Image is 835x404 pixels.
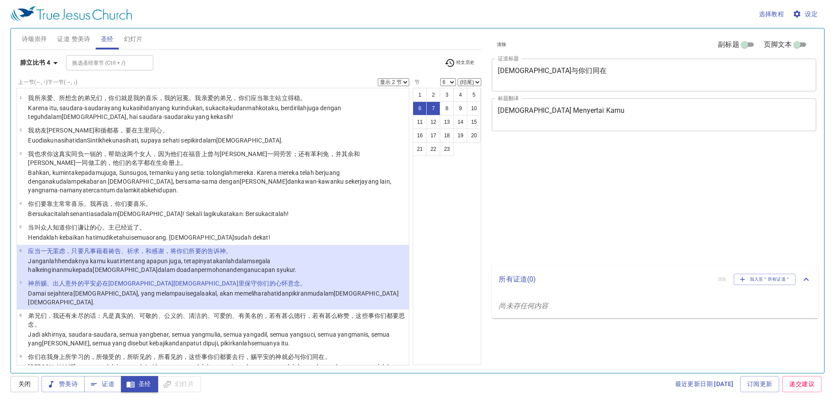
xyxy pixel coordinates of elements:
[497,41,506,49] span: 清除
[48,379,78,390] span: 赞美诗
[71,200,152,207] wg3842: 喜乐
[53,353,331,360] wg1698: 身上所学习的
[108,247,232,254] wg1722: 祷告
[37,266,297,273] wg3956: keinginanmu
[158,266,297,273] wg2316: dalam doa
[28,104,341,120] wg80: yang kukasihi
[47,224,145,231] wg3956: 人
[19,248,21,253] span: 6
[94,127,169,134] wg2136: 和
[28,312,405,328] wg2076: 真实的
[413,101,427,115] button: 6
[226,247,232,254] wg2316: 。
[492,265,818,294] div: 所有证道(0)清除加入至＂所有证道＂
[164,247,232,254] wg2169: ，将你们
[47,353,331,360] wg1722: 我
[28,178,391,194] wg3427: dalam
[28,290,398,306] wg2316: , yang melampaui
[287,210,289,217] wg5463: !
[175,159,187,166] wg976: 上
[467,115,481,129] button: 15
[413,88,427,102] button: 1
[152,247,232,254] wg3326: 感谢
[28,178,391,194] wg2098: , bersama-sama dengan
[183,210,289,217] wg2962: ! Sekali lagi
[789,379,814,390] span: 递交建议
[150,127,168,134] wg1722: 同
[186,340,290,347] wg2532: patut dipuji
[53,94,306,101] wg27: 、所想念的
[183,353,331,360] wg1492: ，这些事
[28,199,289,208] p: 你们要靠
[440,129,454,143] button: 18
[198,266,297,273] wg2532: permohonan
[251,340,290,347] wg3049: semuanya itu
[218,340,290,347] wg1868: , pikirkanlah
[453,101,467,115] button: 9
[53,200,152,207] wg1722: 主
[152,353,331,360] wg191: ，所看见的
[102,94,306,101] wg80: ，你们就是我的
[91,379,114,390] span: 证道
[312,353,331,360] wg5216: 同在
[28,169,391,194] wg3483: , kuminta
[759,9,784,20] span: 选择教程
[102,200,152,207] wg3825: 说
[245,280,307,287] wg1722: 保守
[62,113,233,120] wg1722: [DEMOGRAPHIC_DATA]
[19,224,21,229] span: 5
[28,290,398,306] wg5242: segala
[138,137,283,144] wg3870: , supaya sehati sepikir
[288,340,290,347] wg5023: .
[156,127,168,134] wg846: 心
[220,247,232,254] wg1107: 神
[53,247,232,254] wg3367: 罣虑
[28,312,405,328] wg2163: ，若有甚么
[28,169,391,194] wg4815: mereka
[57,34,90,45] span: 证道 赞美诗
[70,210,289,217] wg5463: senantiasa
[440,88,454,102] button: 3
[28,363,403,379] wg3739: telah kamu pelajari
[28,258,297,273] wg3367: hendaknya kamu kuatir
[28,136,283,145] p: Euodia
[199,137,283,144] wg5426: dalam
[413,142,427,156] button: 21
[42,340,290,347] wg3745: [PERSON_NAME]
[44,113,233,120] wg4739: dalam
[102,224,145,231] wg1933: 。主
[282,353,331,360] wg2316: 就必与你们
[90,353,331,360] wg3129: ，所领受的
[28,150,360,166] wg846: ，因为他们
[69,58,136,68] input: Type Bible Reference
[233,266,297,273] wg1162: dengan
[158,94,307,101] wg5479: ，我的冠冕
[145,200,152,207] wg5463: 。
[18,80,77,85] label: 上一节 (←, ↑) 下一节 (→, ↓)
[28,330,406,348] p: Jadi akhirnya
[488,140,752,261] iframe: from-child
[65,224,145,231] wg1097: 你们
[28,299,95,306] wg5547: [DEMOGRAPHIC_DATA]
[124,34,143,45] span: 幻灯片
[28,150,360,166] wg1103: 同负一轭的
[28,352,406,361] p: 你们在
[19,151,21,156] span: 3
[121,353,331,360] wg3880: ，所听见的
[19,201,21,205] span: 4
[28,150,360,166] wg2532: 求
[28,363,403,379] wg2532: apa yang
[28,169,391,194] wg2532: , Sunsugos
[28,331,390,347] wg80: , semua yang
[119,127,168,134] wg4941: ，要在主
[739,275,790,283] span: 加入至＂所有证道＂
[76,137,283,144] wg3870: dan
[127,113,234,120] wg2962: , hai saudara-saudaraku yang kekasih
[28,312,405,328] wg3063: ：凡
[794,9,818,20] span: 设定
[100,210,289,217] wg3842: dalam
[101,34,114,45] span: 圣经
[28,223,270,232] p: 当叫众
[782,376,821,392] a: 递交建议
[90,340,290,347] wg2163: , semua yang disebut kebajikan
